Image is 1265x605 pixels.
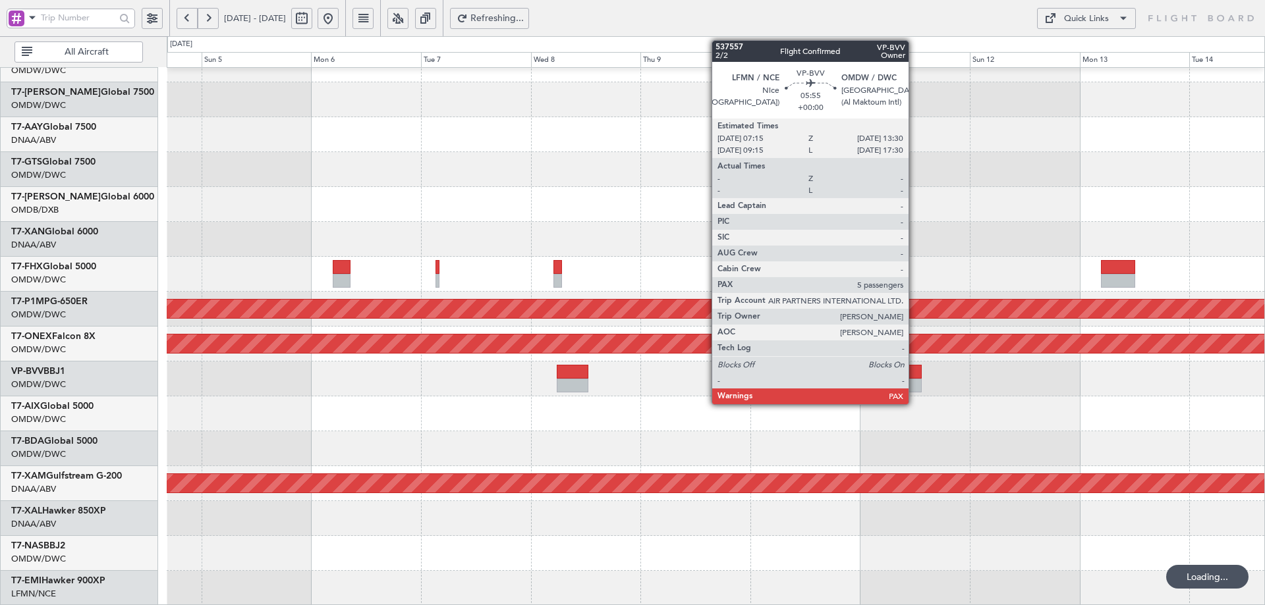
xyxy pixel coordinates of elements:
div: Tue 7 [421,52,531,68]
div: Quick Links [1064,13,1109,26]
a: T7-XALHawker 850XP [11,506,106,515]
button: All Aircraft [14,41,143,63]
div: Sun 5 [202,52,312,68]
a: T7-EMIHawker 900XP [11,576,105,585]
a: DNAA/ABV [11,518,56,530]
a: T7-[PERSON_NAME]Global 7500 [11,88,154,97]
button: Quick Links [1037,8,1136,29]
input: Trip Number [41,8,115,28]
a: T7-BDAGlobal 5000 [11,436,98,446]
span: T7-NAS [11,541,43,550]
a: T7-P1MPG-650ER [11,297,88,306]
button: Refreshing... [450,8,529,29]
a: T7-ONEXFalcon 8X [11,332,96,341]
a: DNAA/ABV [11,239,56,251]
div: Thu 9 [640,52,750,68]
span: T7-XAM [11,471,46,481]
a: OMDW/DWC [11,169,66,181]
a: OMDW/DWC [11,553,66,565]
span: T7-XAN [11,227,45,236]
div: Mon 6 [311,52,421,68]
a: OMDW/DWC [11,274,66,286]
span: T7-FHX [11,262,43,271]
span: T7-[PERSON_NAME] [11,192,101,201]
span: T7-EMI [11,576,42,585]
a: OMDB/DXB [11,204,59,216]
div: Mon 13 [1080,52,1190,68]
a: OMDW/DWC [11,65,66,76]
a: DNAA/ABV [11,483,56,495]
span: T7-XAL [11,506,42,515]
span: T7-AAY [11,122,43,132]
a: T7-XANGlobal 6000 [11,227,98,236]
a: OMDW/DWC [11,379,66,390]
a: OMDW/DWC [11,344,66,355]
span: T7-ONEX [11,332,52,341]
a: T7-XAMGulfstream G-200 [11,471,122,481]
span: T7-BDA [11,436,44,446]
span: T7-P1MP [11,297,50,306]
a: T7-[PERSON_NAME]Global 6000 [11,192,154,201]
a: OMDW/DWC [11,413,66,425]
a: OMDW/DWC [11,309,66,321]
div: Loading... [1166,565,1249,589]
a: T7-AAYGlobal 7500 [11,122,96,132]
div: Wed 8 [531,52,641,68]
span: [DATE] - [DATE] [224,13,286,24]
div: [DATE] [170,39,192,50]
a: LFMN/NCE [11,588,56,600]
span: Refreshing... [470,14,524,23]
div: Sun 12 [970,52,1080,68]
span: T7-[PERSON_NAME] [11,88,101,97]
a: T7-NASBBJ2 [11,541,65,550]
div: Fri 10 [750,52,860,68]
a: T7-FHXGlobal 5000 [11,262,96,271]
span: T7-GTS [11,157,42,167]
a: VP-BVVBBJ1 [11,367,65,376]
a: T7-AIXGlobal 5000 [11,402,94,411]
span: VP-BVV [11,367,43,376]
span: All Aircraft [35,47,138,57]
a: OMDW/DWC [11,448,66,460]
a: DNAA/ABV [11,134,56,146]
a: T7-GTSGlobal 7500 [11,157,96,167]
a: OMDW/DWC [11,99,66,111]
div: Sat 11 [860,52,970,68]
span: T7-AIX [11,402,40,411]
